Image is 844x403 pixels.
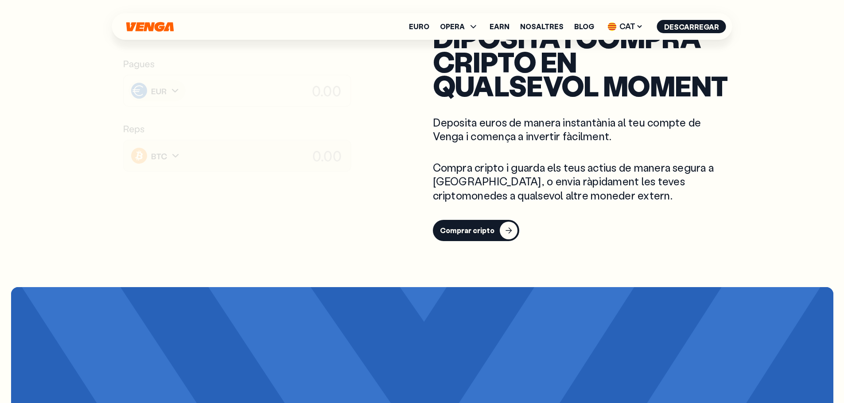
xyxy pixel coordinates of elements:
[433,25,731,97] h2: diposita i compra cripto en qualsevol moment
[490,23,510,30] a: Earn
[440,226,494,235] div: Comprar cripto
[409,23,429,30] a: Euro
[125,22,175,32] svg: Inici
[440,23,465,30] span: OPERA
[520,23,564,30] a: Nosaltres
[574,23,594,30] a: Blog
[440,21,479,32] span: OPERA
[605,19,646,34] span: CAT
[433,220,731,241] a: Comprar cripto
[433,220,519,241] button: Comprar cripto
[433,115,731,143] p: Deposita euros de manera instantània al teu compte de Venga i comença a invertir fàcilment.
[657,20,726,33] button: Descarregar
[433,161,731,202] p: Compra cripto i guarda els teus actius de manera segura a [GEOGRAPHIC_DATA], o envia ràpidament l...
[608,22,617,31] img: flag-cat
